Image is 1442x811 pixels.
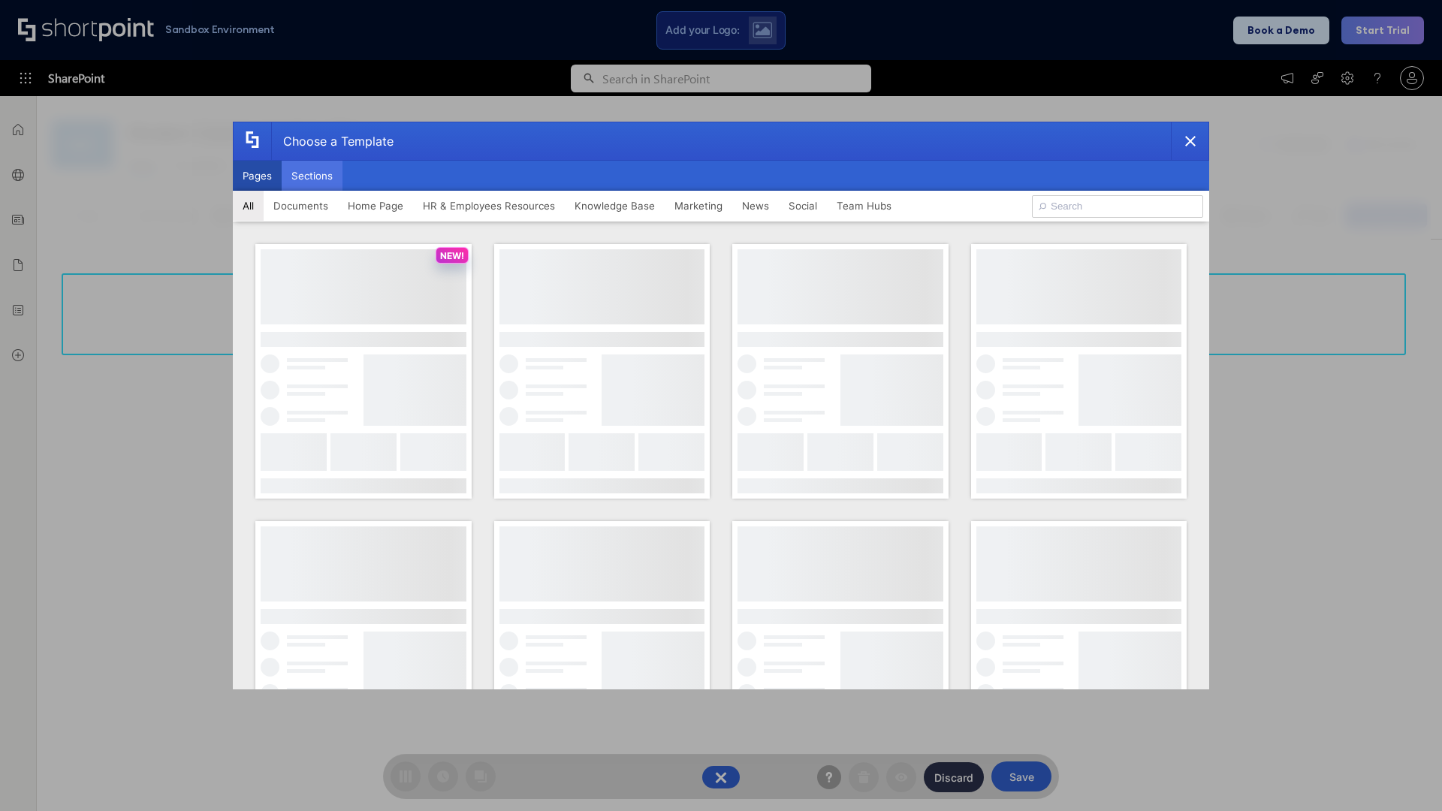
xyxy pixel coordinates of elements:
button: Home Page [338,191,413,221]
button: HR & Employees Resources [413,191,565,221]
input: Search [1032,195,1203,218]
div: template selector [233,122,1209,689]
button: News [732,191,779,221]
button: Social [779,191,827,221]
button: Marketing [665,191,732,221]
button: All [233,191,264,221]
iframe: Chat Widget [1367,739,1442,811]
button: Team Hubs [827,191,901,221]
button: Sections [282,161,342,191]
button: Documents [264,191,338,221]
div: Choose a Template [271,122,394,160]
p: NEW! [440,250,464,261]
button: Pages [233,161,282,191]
button: Knowledge Base [565,191,665,221]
